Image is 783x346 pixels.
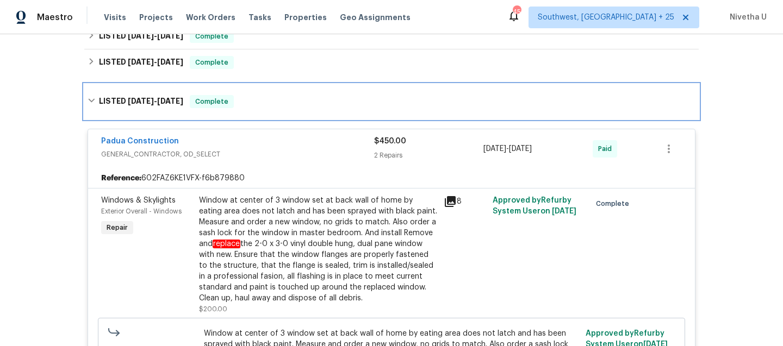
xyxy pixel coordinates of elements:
a: Padua Construction [101,137,179,145]
span: - [483,143,532,154]
span: Exterior Overall - Windows [101,208,182,215]
div: 602FAZ6KE1VFX-f6b879880 [88,168,695,188]
span: $450.00 [374,137,406,145]
span: Approved by Refurby System User on [493,197,576,215]
span: Properties [284,12,327,23]
span: [DATE] [128,32,154,40]
div: LISTED [DATE]-[DATE]Complete [84,23,699,49]
div: 2 Repairs [374,150,483,161]
b: Reference: [101,173,141,184]
span: [DATE] [157,32,183,40]
span: [DATE] [157,97,183,105]
h6: LISTED [99,30,183,43]
div: 8 [444,195,486,208]
span: Projects [139,12,173,23]
span: - [128,58,183,66]
span: Complete [191,57,233,68]
span: Nivetha U [725,12,767,23]
span: Paid [598,143,616,154]
span: Southwest, [GEOGRAPHIC_DATA] + 25 [538,12,674,23]
span: [DATE] [483,145,506,153]
span: Complete [191,31,233,42]
span: [DATE] [509,145,532,153]
h6: LISTED [99,95,183,108]
span: [DATE] [128,97,154,105]
div: 458 [513,7,520,17]
span: - [128,32,183,40]
span: Visits [104,12,126,23]
span: Geo Assignments [340,12,411,23]
div: Window at center of 3 window set at back wall of home by eating area does not latch and has been ... [199,195,437,304]
span: Work Orders [186,12,235,23]
span: Repair [102,222,132,233]
div: LISTED [DATE]-[DATE]Complete [84,49,699,76]
span: [DATE] [552,207,576,215]
span: Windows & Skylights [101,197,176,204]
h6: LISTED [99,56,183,69]
span: [DATE] [157,58,183,66]
span: Tasks [248,14,271,21]
em: replace [213,240,240,248]
span: [DATE] [128,58,154,66]
div: LISTED [DATE]-[DATE]Complete [84,84,699,119]
span: - [128,97,183,105]
span: $200.00 [199,306,227,312]
span: Complete [596,198,633,209]
span: Maestro [37,12,73,23]
span: Complete [191,96,233,107]
span: GENERAL_CONTRACTOR, OD_SELECT [101,149,374,160]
